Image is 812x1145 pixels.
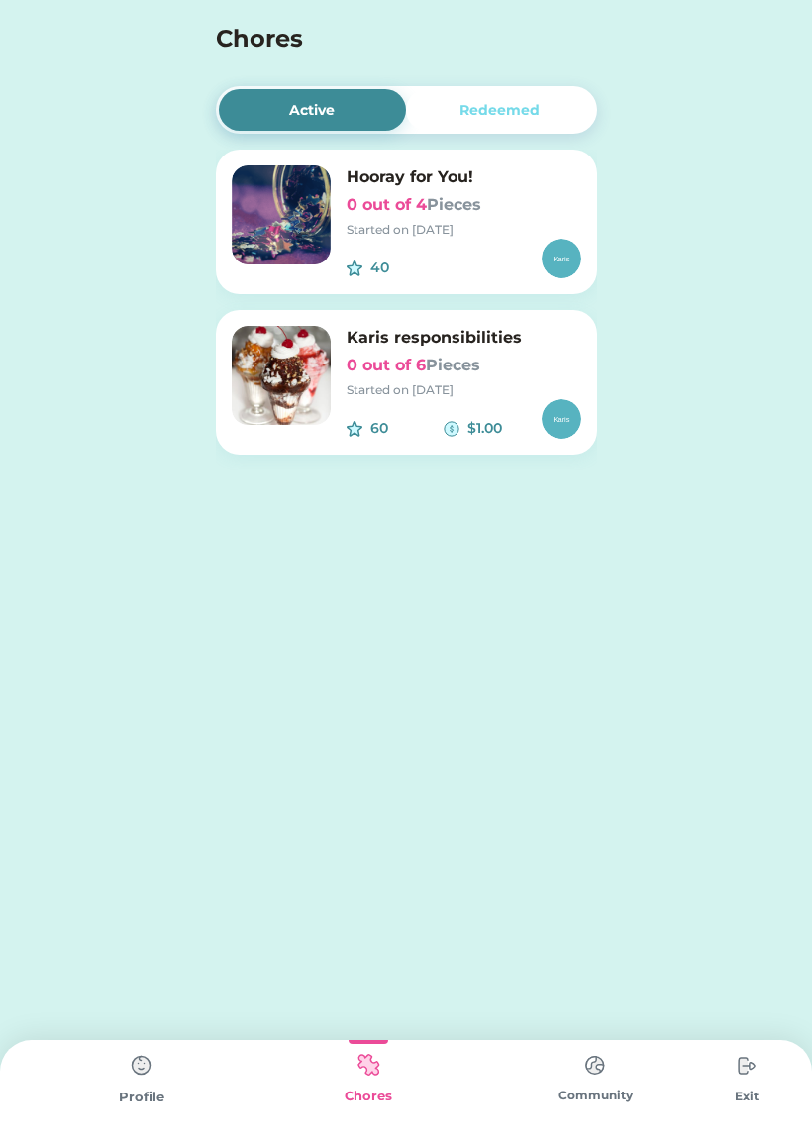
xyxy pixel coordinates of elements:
font: Pieces [426,356,480,374]
img: money-cash-dollar-coin--accounting-billing-payment-cash-coin-currency-money-finance.svg [444,421,459,437]
img: type%3Dchores%2C%20state%3Ddefault.svg [727,1046,766,1086]
img: type%3Dkids%2C%20state%3Dselected.svg [349,1046,388,1085]
div: Exit [709,1088,784,1105]
h6: 0 out of 4 [347,193,581,217]
img: Frame%20680.png [232,165,331,264]
div: Started on [DATE] [347,381,581,399]
h4: Chores [216,21,544,56]
div: 60 [370,418,445,439]
div: Profile [28,1088,254,1107]
img: image.png [232,326,331,425]
h6: Hooray for You! [347,165,581,189]
h6: 0 out of 6 [347,354,581,377]
div: $1.00 [467,418,542,439]
font: Pieces [427,195,481,214]
div: Active [289,100,335,121]
div: Community [482,1087,709,1104]
img: interface-favorite-star--reward-rating-rate-social-star-media-favorite-like-stars.svg [347,260,362,276]
div: Redeemed [459,100,540,121]
div: Chores [254,1087,481,1106]
div: Started on [DATE] [347,221,581,239]
div: 40 [370,258,445,278]
h6: Karis responsibilities [347,326,581,350]
img: type%3Dchores%2C%20state%3Ddefault.svg [122,1046,161,1086]
img: interface-favorite-star--reward-rating-rate-social-star-media-favorite-like-stars.svg [347,421,362,437]
img: type%3Dchores%2C%20state%3Ddefault.svg [575,1046,615,1085]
